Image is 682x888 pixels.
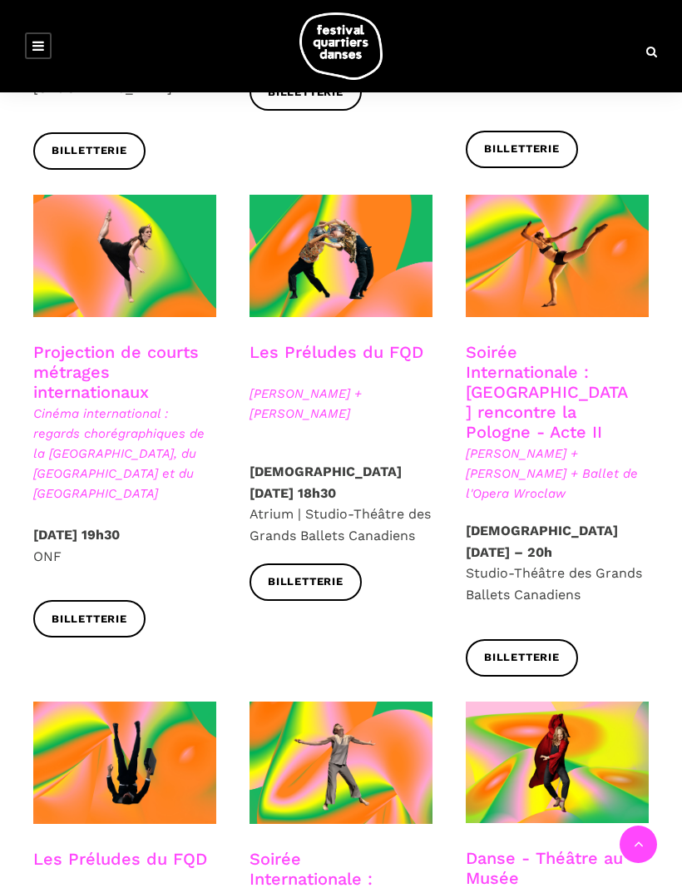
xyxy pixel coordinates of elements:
a: Billetterie [33,132,146,170]
strong: [DEMOGRAPHIC_DATA][DATE] – 20h [466,523,618,560]
span: Billetterie [484,141,560,158]
a: Billetterie [466,131,578,168]
span: Billetterie [52,142,127,160]
h3: Projection de courts métrages internationaux [33,342,216,402]
span: Billetterie [52,611,127,628]
span: [PERSON_NAME] + [PERSON_NAME] [250,384,432,424]
a: Billetterie [250,563,362,601]
span: Billetterie [484,649,560,667]
a: Billetterie [33,600,146,637]
strong: [DEMOGRAPHIC_DATA][DATE] 18h30 [250,464,402,501]
img: logo-fqd-med [299,12,383,80]
p: ONF [33,524,216,567]
p: Studio-Théâtre des Grands Ballets Canadiens [466,520,649,605]
span: [PERSON_NAME] + [PERSON_NAME] + Ballet de l'Opera Wroclaw [466,444,649,504]
a: Soirée Internationale : [GEOGRAPHIC_DATA] rencontre la Pologne - Acte II [466,342,628,442]
p: Atrium | Studio-Théâtre des Grands Ballets Canadiens [250,461,432,546]
strong: [DATE] 19h30 [33,527,120,543]
a: Les Préludes du FQD [250,342,423,362]
span: Billetterie [268,573,343,591]
a: Danse - Théâtre au Musée [466,848,623,888]
span: Cinéma international : regards chorégraphiques de la [GEOGRAPHIC_DATA], du [GEOGRAPHIC_DATA] et d... [33,404,216,504]
a: Les Préludes du FQD [33,849,207,869]
a: Billetterie [466,639,578,677]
